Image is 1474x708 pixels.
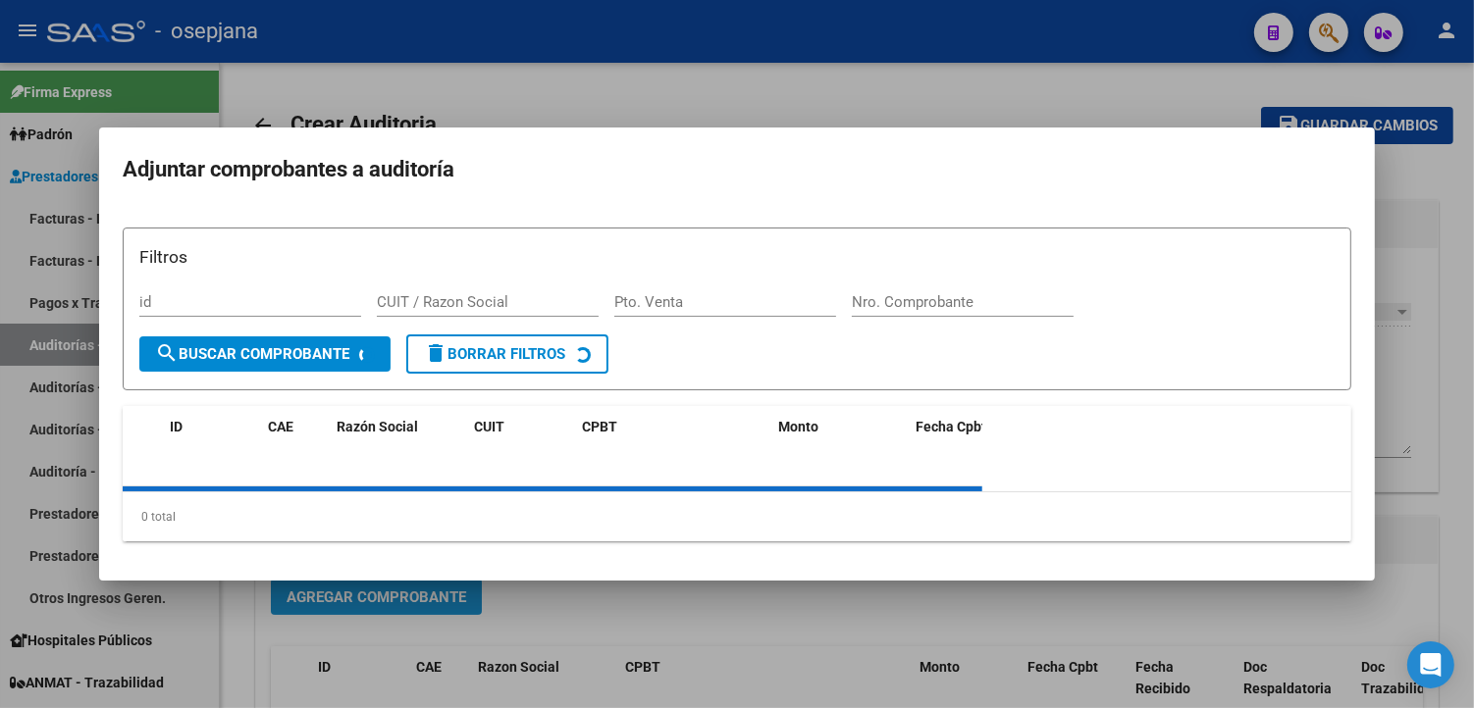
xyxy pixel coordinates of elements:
datatable-header-cell: Monto [770,406,908,471]
span: Buscar Comprobante [155,345,349,363]
span: Fecha Cpbt [916,419,986,434]
span: ID [170,419,183,434]
button: Buscar Comprobante [139,336,391,372]
div: 0 total [123,492,1351,541]
span: Razón Social [337,419,418,434]
span: CUIT [474,419,504,434]
datatable-header-cell: CPBT [574,406,770,471]
span: Borrar Filtros [424,345,565,363]
mat-icon: search [155,341,179,365]
mat-icon: delete [424,341,447,365]
button: Borrar Filtros [406,334,608,374]
h3: Filtros [139,244,1335,270]
datatable-header-cell: ID [162,406,260,471]
div: Open Intercom Messenger [1407,641,1454,688]
span: CAE [268,419,293,434]
datatable-header-cell: Fecha Cpbt [908,406,996,471]
datatable-header-cell: Razón Social [329,406,466,471]
span: Monto [778,419,818,434]
span: CPBT [582,419,617,434]
h2: Adjuntar comprobantes a auditoría [123,151,1351,188]
datatable-header-cell: CAE [260,406,329,471]
datatable-header-cell: CUIT [466,406,574,471]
